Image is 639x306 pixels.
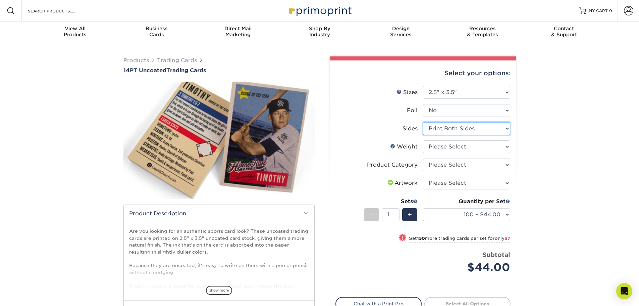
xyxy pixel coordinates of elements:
[423,198,510,206] div: Quantity per Set
[279,26,360,32] span: Shop By
[279,26,360,38] div: Industry
[360,26,442,38] div: Services
[442,21,523,43] a: Resources& Templates
[197,26,279,38] div: Marketing
[409,236,510,243] small: Get more trading cards per set for
[417,236,425,241] strong: 150
[428,259,510,275] div: $44.00
[35,26,116,32] span: View All
[589,8,608,14] span: MY CART
[495,236,510,241] span: only
[157,57,197,63] a: Trading Cards
[504,236,510,241] span: $7
[523,26,605,38] div: & Support
[123,67,315,74] a: 14PT UncoatedTrading Cards
[360,26,442,32] span: Design
[206,286,232,295] span: show more
[616,283,632,299] div: Open Intercom Messenger
[129,228,309,303] p: Are you looking for an authentic sports card look? These uncoated trading cards are printed on 2....
[286,3,353,18] img: Primoprint
[116,21,197,43] a: BusinessCards
[408,210,412,220] span: +
[116,26,197,38] div: Cards
[123,67,166,74] span: 14PT Uncoated
[523,26,605,32] span: Contact
[35,26,116,38] div: Products
[609,8,612,13] span: 0
[35,21,116,43] a: View AllProducts
[123,74,315,207] img: 14PT Uncoated 01
[442,26,523,32] span: Resources
[407,106,418,115] div: Foil
[403,125,418,133] div: Sides
[364,198,418,206] div: Sets
[197,26,279,32] span: Direct Mail
[123,57,149,63] a: Products
[402,234,403,242] span: !
[335,60,511,86] div: Select your options:
[116,26,197,32] span: Business
[123,67,315,74] h1: Trading Cards
[523,21,605,43] a: Contact& Support
[386,179,418,187] div: Artwork
[396,88,418,96] div: Sizes
[482,251,510,258] strong: Subtotal
[370,210,373,220] span: -
[367,161,418,169] div: Product Category
[360,21,442,43] a: DesignServices
[442,26,523,38] div: & Templates
[27,7,93,15] input: SEARCH PRODUCTS.....
[197,21,279,43] a: Direct MailMarketing
[279,21,360,43] a: Shop ByIndustry
[124,205,314,222] h2: Product Description
[390,143,418,151] div: Weight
